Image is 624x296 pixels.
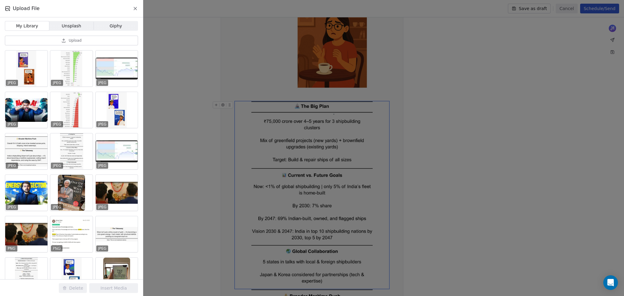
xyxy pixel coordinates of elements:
p: JPEG [98,246,107,251]
p: JPEG [8,205,16,210]
span: Giphy [110,23,122,29]
p: JPEG [53,122,61,127]
p: JPEG [8,122,16,127]
p: JPEG [98,80,107,85]
button: Delete [59,283,87,293]
span: Upload [69,38,81,43]
p: JPEG [98,122,107,127]
p: JPEG [98,163,107,168]
p: JPEG [8,163,16,168]
span: Upload File [13,5,40,12]
p: JPEG [53,163,61,168]
button: Insert Media [89,283,138,293]
p: JPEG [98,205,107,210]
p: PNG [8,246,16,251]
span: Unsplash [62,23,81,29]
p: JPEG [8,80,16,85]
p: JPEG [53,205,61,210]
p: JPEG [53,80,61,85]
button: Upload [5,36,138,45]
p: PNG [53,246,61,251]
div: Open Intercom Messenger [603,275,618,290]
